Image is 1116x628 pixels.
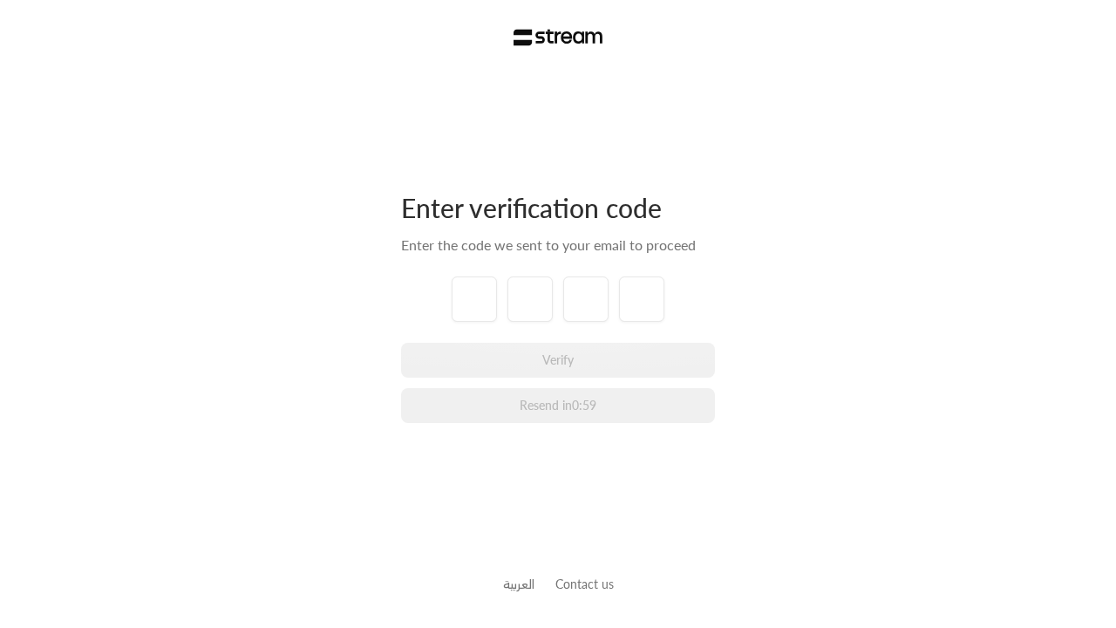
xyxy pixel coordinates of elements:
a: Contact us [555,577,614,591]
a: العربية [503,568,534,600]
div: Enter the code we sent to your email to proceed [401,235,715,256]
div: Enter verification code [401,191,715,224]
img: Stream Logo [514,29,603,46]
button: Contact us [555,575,614,593]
